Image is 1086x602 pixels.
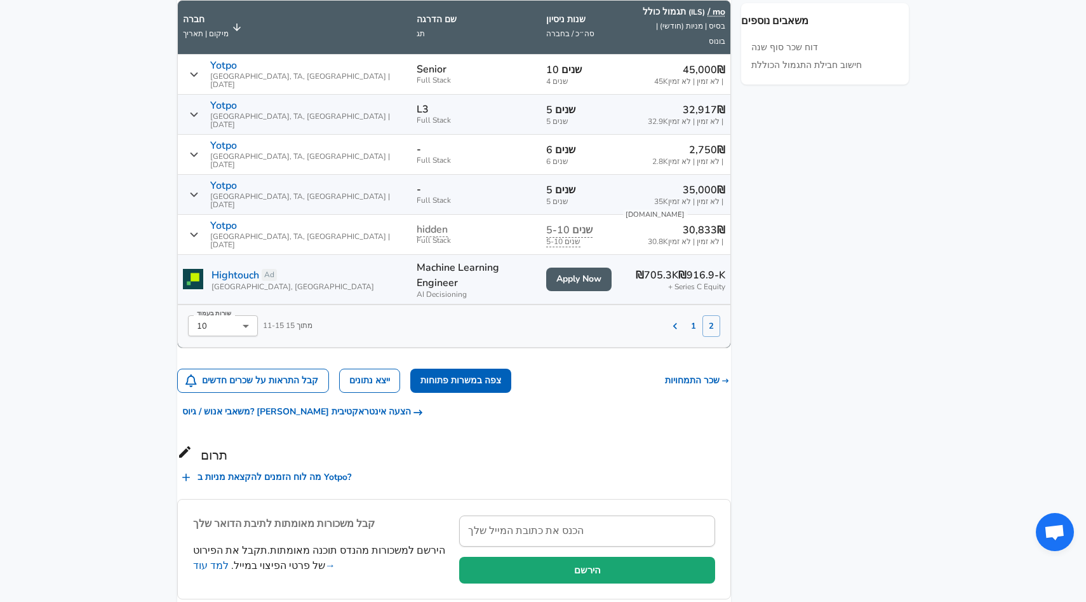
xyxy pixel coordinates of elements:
[177,444,731,466] h6: תרום
[685,315,702,337] button: 1
[312,544,369,558] span: מהנדס תוכנה
[546,78,612,86] span: 4 שנים
[702,315,720,337] button: 2
[183,269,203,289] img: hightouchlogo.png
[546,198,612,206] span: 5 שנים
[417,260,536,291] p: Machine Learning Engineer
[417,222,448,237] span: level עבור נקודת מידע זו מוסתר עד שיהיו יותر הגשות. הגש את השכר שלך באופן אנונימי כמו זה ותרום בח...
[339,369,400,393] a: ייצא נתונים
[210,180,237,191] p: Yotpo
[417,64,446,75] p: Senior
[417,76,536,85] span: Full Stack
[417,29,425,39] span: תג
[177,400,427,424] button: משאבי אנוש / גיוס? [PERSON_NAME] הצעה אינטראקטיבית
[654,78,725,86] span: 45K‏ | לא זמין | לא זמין
[211,283,374,291] span: [GEOGRAPHIC_DATA], [GEOGRAPHIC_DATA]
[210,140,237,151] p: Yotpo
[417,196,536,205] span: Full Stack
[210,233,406,249] span: [GEOGRAPHIC_DATA], TA, [GEOGRAPHIC_DATA] | [DATE]
[417,13,536,26] p: שם הדרגה
[546,223,593,238] span: years at company עבור נקודת מידע זו מוסתר עד שיהיו יותر הגשות. הגש את השכר שלך באופן אנונימי כמו ...
[546,158,612,166] span: 6 שנים
[751,41,818,54] a: דוח שכר סוף שנה
[459,557,715,584] button: הירשם
[193,543,449,573] p: הירשם למשכורות מאומתות . תקבל את הפירוט של פרטי הפיצוי במייל.
[546,13,612,26] p: שנות ניסיון
[177,466,356,489] button: מה לוח הזמנים להקצאת מניות ב Yotpo?
[262,269,277,281] a: Ad
[193,515,449,533] h6: קבל משכורות מאומתות לתיבת הדואר שלך
[638,6,725,18] p: תגמול כולל
[183,29,229,39] span: מיקום | תאריך
[417,116,536,125] span: Full Stack
[193,559,335,573] a: למד עוד→
[546,118,612,126] span: 5 שנים
[210,113,406,129] span: [GEOGRAPHIC_DATA], TA, [GEOGRAPHIC_DATA] | [DATE]
[668,283,725,291] span: + Series C Equity
[210,193,406,209] span: [GEOGRAPHIC_DATA], TA, [GEOGRAPHIC_DATA] | [DATE]
[210,60,237,71] p: Yotpo
[636,268,725,283] p: ₪705.3K‏-₪916.9K‏
[178,305,312,337] div: 11 - 15 מתוך 15
[197,310,231,317] label: שורות בעמוד
[417,291,536,299] span: AI Decisioning
[546,236,580,247] span: years of experience עבור נקודת מידע זו מוסתר עד שיהיו יותر הגשות. הגש את השכר שלך באופן אנונימי כ...
[417,144,421,155] p: -
[546,29,594,39] span: סה״כ / בחברה
[652,158,725,166] span: 2.8K‏ | לא זמין | לא זמין
[546,268,612,291] a: Apply Now
[665,374,732,387] a: שכר התמחויות
[182,404,422,420] span: משאבי אנוש / גיוס? [PERSON_NAME] הצעה אינטראקטיבית
[648,238,725,246] span: 30.8K‏ | לא זמין | לא זמין
[622,6,725,49] span: תגמול כולל (ILS) / moבסיס | מניות (חודשי) | בונוס
[183,13,245,41] span: חברהמיקום | תאריך
[648,222,725,238] p: ‏30,833 ‏₪
[656,21,725,46] span: בסיס | מניות (חודשי) | בונוס
[210,72,406,89] span: [GEOGRAPHIC_DATA], TA, [GEOGRAPHIC_DATA] | [DATE]
[707,6,725,18] button: / mo
[546,102,612,118] p: 5 שנים
[652,142,725,158] p: ‏2,750 ‏₪
[188,315,258,336] div: 10
[654,182,725,198] p: ‏35,000 ‏₪
[417,184,421,195] p: -
[417,236,536,245] span: Full Stack
[546,182,612,198] p: 5 שנים
[183,13,229,26] p: חברה
[648,102,725,118] p: ‏32,917 ‏₪
[210,220,237,231] p: Yotpo
[751,59,862,72] a: חישוב חבילת התגמול הכוללת
[410,369,511,393] a: צפה במשרות פתוחות
[417,156,536,165] span: Full Stack
[417,104,429,115] p: L3
[648,118,725,126] span: 32.9K‏ | לא זמין | לא זמין
[210,153,406,169] span: [GEOGRAPHIC_DATA], TA, [GEOGRAPHIC_DATA] | [DATE]
[741,3,909,29] p: משאבים נוספים
[546,62,612,78] p: 10 שנים
[178,369,328,393] button: קבל התראות על שכרים חדשים
[210,100,237,111] p: Yotpo
[211,268,259,283] a: Hightouch
[1036,513,1074,551] div: פתח צ'אט
[546,142,612,158] p: 6 שנים
[688,7,705,18] button: (ILS)
[654,198,725,206] span: 35K‏ | לא זמין | לא זמין
[654,62,725,78] p: ‏45,000 ‏₪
